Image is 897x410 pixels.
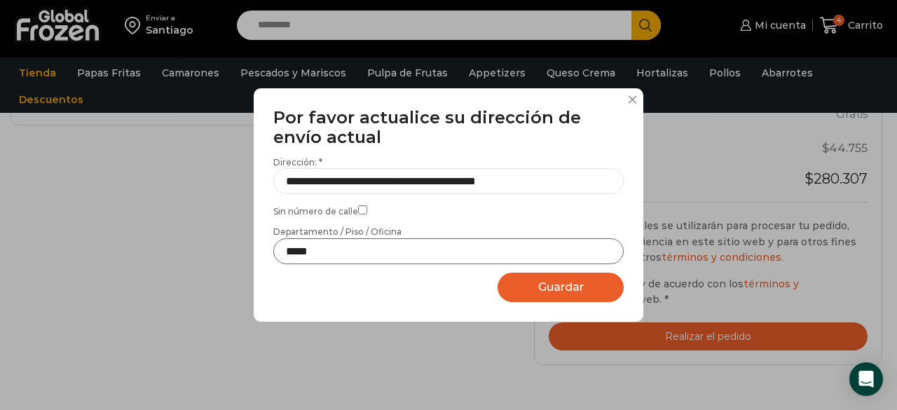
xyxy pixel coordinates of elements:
[498,273,624,303] button: Guardar
[538,280,584,294] span: Guardar
[273,156,624,194] label: Dirección: *
[273,238,624,264] input: Departamento / Piso / Oficina
[273,203,624,217] label: Sin número de calle
[273,108,624,149] h3: Por favor actualice su dirección de envío actual
[273,226,624,264] label: Departamento / Piso / Oficina
[358,205,367,214] input: Sin número de calle
[849,362,883,396] div: Open Intercom Messenger
[273,168,624,194] input: Dirección: *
